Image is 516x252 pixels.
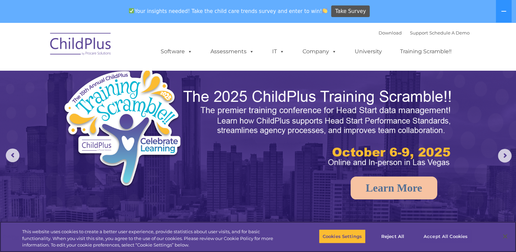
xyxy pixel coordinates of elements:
[204,45,261,58] a: Assessments
[129,8,134,13] img: ✅
[296,45,343,58] a: Company
[319,229,366,243] button: Cookies Settings
[498,229,513,244] button: Close
[126,4,330,18] span: Your insights needed! Take the child care trends survey and enter to win!
[335,5,366,17] span: Take Survey
[410,30,428,36] a: Support
[331,5,370,17] a: Take Survey
[371,229,414,243] button: Reject All
[47,28,115,62] img: ChildPlus by Procare Solutions
[379,30,402,36] a: Download
[95,73,124,78] span: Phone number
[393,45,458,58] a: Training Scramble!!
[95,45,116,50] span: Last name
[154,45,199,58] a: Software
[348,45,389,58] a: University
[22,228,284,249] div: This website uses cookies to create a better user experience, provide statistics about user visit...
[351,177,437,199] a: Learn More
[379,30,470,36] font: |
[429,30,470,36] a: Schedule A Demo
[265,45,291,58] a: IT
[420,229,471,243] button: Accept All Cookies
[322,8,327,13] img: 👏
